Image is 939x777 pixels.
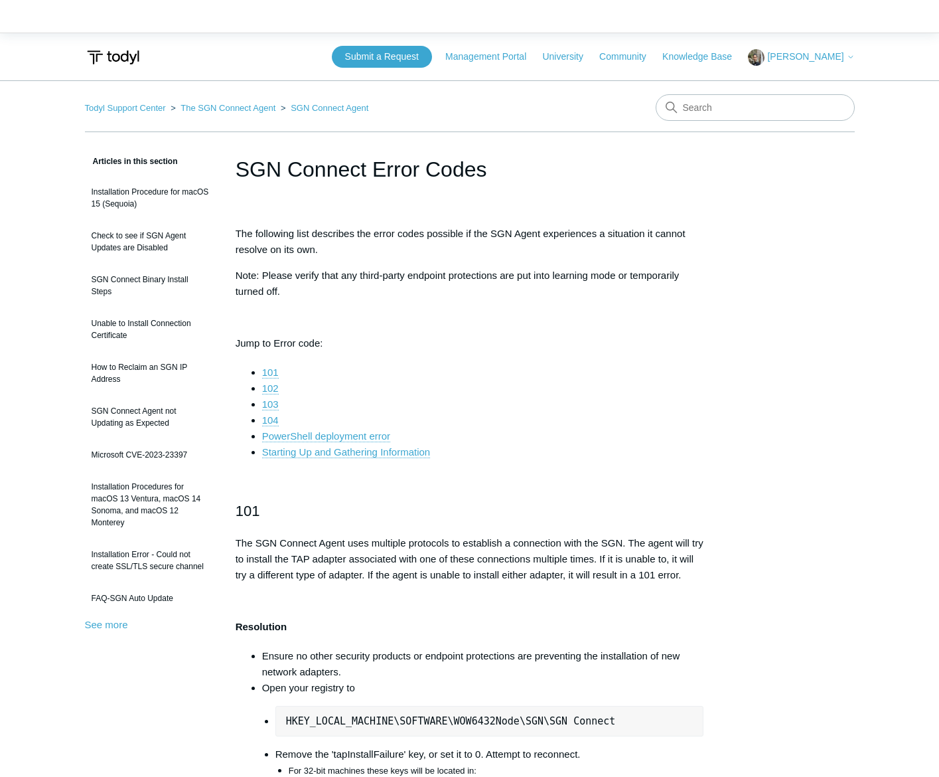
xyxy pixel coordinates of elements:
p: The following list describes the error codes possible if the SGN Agent experiences a situation it... [236,226,704,258]
strong: Resolution [236,621,287,632]
a: Community [599,50,660,64]
a: How to Reclaim an SGN IP Address [85,355,216,392]
a: See more [85,619,128,630]
input: Search [656,94,855,121]
a: SGN Connect Binary Install Steps [85,267,216,304]
a: Installation Procedures for macOS 13 Ventura, macOS 14 Sonoma, and macOS 12 Monterey [85,474,216,535]
a: 103 [262,398,279,410]
a: SGN Connect Agent [291,103,368,113]
h2: 101 [236,499,704,523]
li: SGN Connect Agent [278,103,368,113]
span: Articles in this section [85,157,178,166]
a: Submit a Request [332,46,432,68]
a: 104 [262,414,279,426]
a: Management Portal [445,50,540,64]
a: FAQ-SGN Auto Update [85,586,216,611]
li: The SGN Connect Agent [168,103,278,113]
img: Todyl Support Center Help Center home page [85,45,141,70]
a: The SGN Connect Agent [181,103,275,113]
button: [PERSON_NAME] [748,49,854,66]
a: Todyl Support Center [85,103,166,113]
a: 101 [262,367,279,379]
li: Todyl Support Center [85,103,169,113]
p: Jump to Error code: [236,335,704,351]
a: Microsoft CVE-2023-23397 [85,442,216,468]
h1: SGN Connect Error Codes [236,153,704,185]
a: PowerShell deployment error [262,430,390,442]
a: Installation Procedure for macOS 15 (Sequoia) [85,179,216,216]
a: Unable to Install Connection Certificate [85,311,216,348]
a: Starting Up and Gathering Information [262,446,430,458]
p: The SGN Connect Agent uses multiple protocols to establish a connection with the SGN. The agent w... [236,535,704,583]
a: University [542,50,596,64]
a: SGN Connect Agent not Updating as Expected [85,398,216,436]
a: 102 [262,383,279,394]
a: Knowledge Base [662,50,745,64]
pre: HKEY_LOCAL_MACHINE\SOFTWARE\WOW6432Node\SGN\SGN Connect [275,706,704,736]
span: [PERSON_NAME] [767,51,843,62]
li: Ensure no other security products or endpoint protections are preventing the installation of new ... [262,648,704,680]
a: Installation Error - Could not create SSL/TLS secure channel [85,542,216,579]
p: Note: Please verify that any third-party endpoint protections are put into learning mode or tempo... [236,268,704,300]
a: Check to see if SGN Agent Updates are Disabled [85,223,216,260]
